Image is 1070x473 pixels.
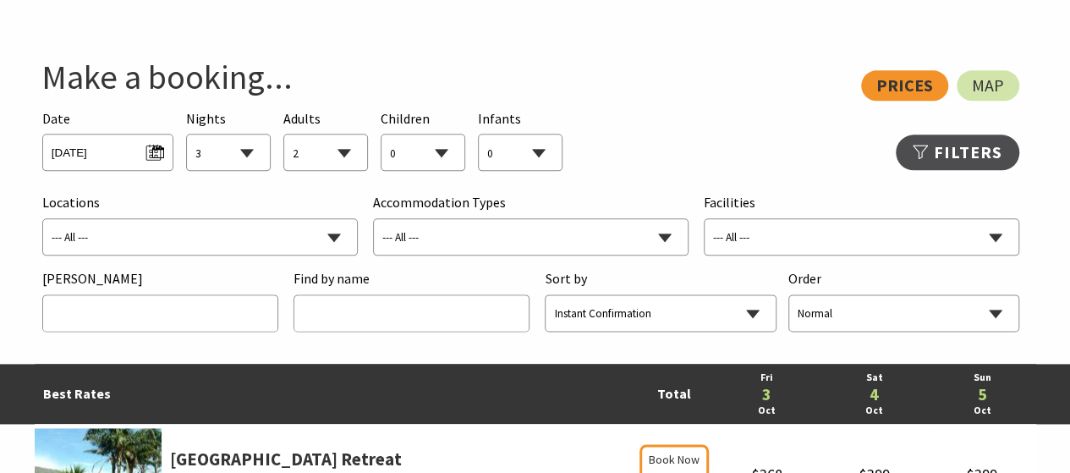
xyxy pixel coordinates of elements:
[936,370,1027,386] a: Sun
[936,403,1027,419] a: Oct
[186,108,226,130] span: Nights
[704,192,785,214] span: Facilities
[722,386,812,403] a: 3
[957,70,1019,101] a: Map
[42,268,143,290] span: [PERSON_NAME]
[283,110,321,127] span: Adults
[478,110,521,127] span: Infants
[936,386,1027,403] a: 5
[635,364,713,424] td: Total
[788,268,870,290] span: Order
[373,192,506,214] span: Accommodation Types
[829,370,919,386] a: Sat
[829,403,919,419] a: Oct
[42,192,123,214] span: Locations
[972,79,1004,92] span: Map
[186,108,271,172] div: Choose a number of nights
[381,110,430,127] span: Children
[829,386,919,403] a: 4
[545,268,626,290] span: Sort by
[722,403,812,419] a: Oct
[722,370,812,386] a: Fri
[42,110,70,127] span: Date
[294,268,370,290] span: Find by name
[35,364,635,424] td: Best Rates
[42,108,173,172] div: Please choose your desired arrival date
[52,139,164,162] span: [DATE]
[649,450,700,469] span: Book Now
